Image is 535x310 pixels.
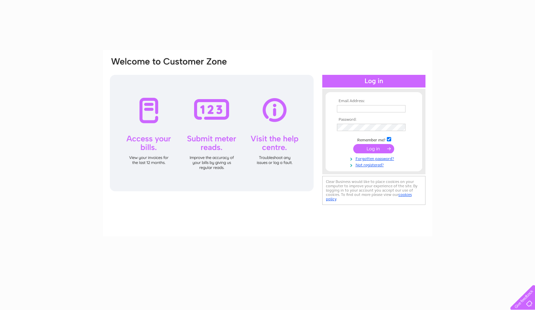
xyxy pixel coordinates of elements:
a: cookies policy [326,192,412,201]
input: Submit [353,144,394,153]
th: Password: [335,117,412,122]
a: Not registered? [337,161,412,168]
td: Remember me? [335,136,412,143]
a: Forgotten password? [337,155,412,161]
div: Clear Business would like to place cookies on your computer to improve your experience of the sit... [322,176,425,205]
th: Email Address: [335,99,412,103]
